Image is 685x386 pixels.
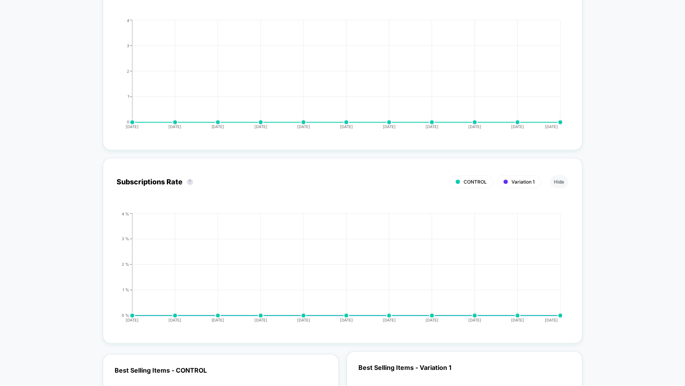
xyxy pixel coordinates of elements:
[464,179,487,185] span: CONTROL
[254,124,267,129] tspan: [DATE]
[127,119,129,124] tspan: 0
[426,318,438,322] tspan: [DATE]
[212,318,225,322] tspan: [DATE]
[340,124,353,129] tspan: [DATE]
[212,124,225,129] tspan: [DATE]
[127,43,129,48] tspan: 3
[511,318,524,322] tspan: [DATE]
[127,68,129,73] tspan: 2
[169,318,182,322] tspan: [DATE]
[126,124,139,129] tspan: [DATE]
[254,318,267,322] tspan: [DATE]
[169,124,182,129] tspan: [DATE]
[122,211,129,216] tspan: 4 %
[297,124,310,129] tspan: [DATE]
[109,18,561,136] div: CLICKS
[122,313,129,318] tspan: 0 %
[126,318,139,322] tspan: [DATE]
[468,124,481,129] tspan: [DATE]
[512,179,535,185] span: Variation 1
[511,124,524,129] tspan: [DATE]
[297,318,310,322] tspan: [DATE]
[128,94,129,99] tspan: 1
[426,124,438,129] tspan: [DATE]
[468,318,481,322] tspan: [DATE]
[545,124,558,129] tspan: [DATE]
[383,318,396,322] tspan: [DATE]
[109,211,561,329] div: SUBSCRIPTIONS_RATE
[550,175,568,188] button: Hide
[545,318,558,322] tspan: [DATE]
[187,179,193,185] button: ?
[383,124,396,129] tspan: [DATE]
[340,318,353,322] tspan: [DATE]
[122,236,129,241] tspan: 3 %
[122,287,129,292] tspan: 1 %
[122,262,129,267] tspan: 2 %
[127,18,129,22] tspan: 4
